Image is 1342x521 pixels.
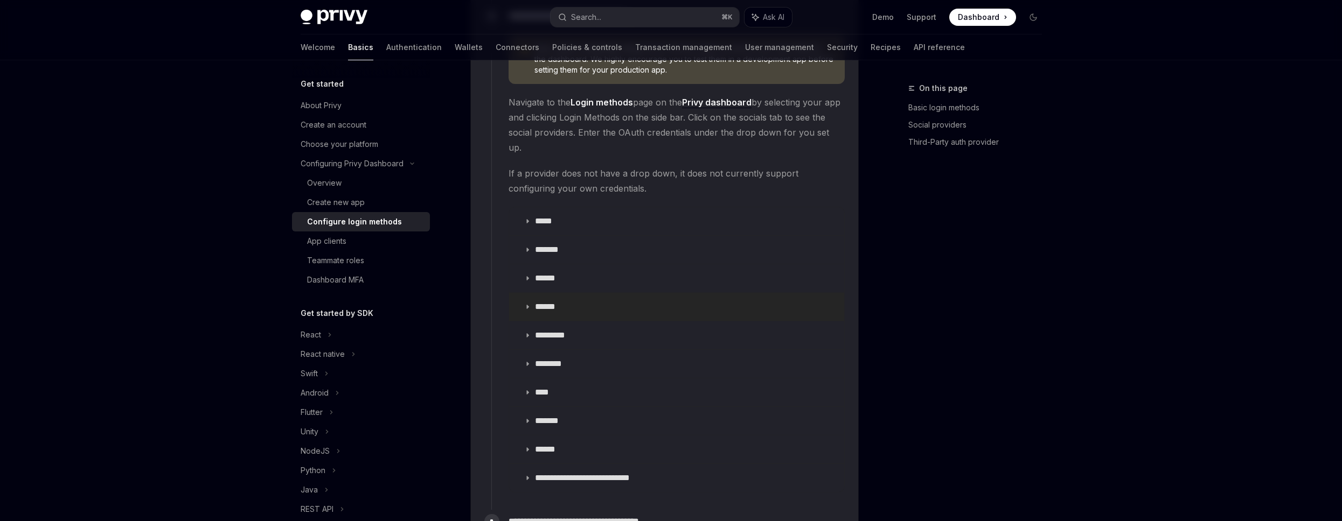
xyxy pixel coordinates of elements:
[958,12,999,23] span: Dashboard
[908,116,1051,133] a: Social providers
[509,166,845,196] span: If a provider does not have a drop down, it does not currently support configuring your own crede...
[301,34,335,60] a: Welcome
[292,231,430,251] a: App clients
[307,177,342,189] div: Overview
[301,328,321,341] div: React
[919,82,968,95] span: On this page
[307,254,364,267] div: Teammate roles
[292,212,430,231] a: Configure login methods
[455,34,483,60] a: Wallets
[682,97,752,108] a: Privy dashboard
[745,8,792,27] button: Ask AI
[307,215,402,228] div: Configure login methods
[301,78,344,90] h5: Get started
[292,135,430,154] a: Choose your platform
[721,13,733,22] span: ⌘ K
[301,386,329,399] div: Android
[745,34,814,60] a: User management
[301,157,404,170] div: Configuring Privy Dashboard
[301,348,345,361] div: React native
[301,307,373,320] h5: Get started by SDK
[907,12,936,23] a: Support
[301,445,330,457] div: NodeJS
[348,34,373,60] a: Basics
[301,118,366,131] div: Create an account
[292,115,430,135] a: Create an account
[908,99,1051,116] a: Basic login methods
[871,34,901,60] a: Recipes
[551,8,739,27] button: Search...⌘K
[301,425,318,438] div: Unity
[914,34,965,60] a: API reference
[307,235,346,248] div: App clients
[301,406,323,419] div: Flutter
[872,12,894,23] a: Demo
[301,10,367,25] img: dark logo
[571,97,633,108] strong: Login methods
[292,251,430,270] a: Teammate roles
[307,196,365,209] div: Create new app
[763,12,784,23] span: Ask AI
[949,9,1016,26] a: Dashboard
[509,95,845,155] span: Navigate to the page on the by selecting your app and clicking Login Methods on the side bar. Cli...
[307,273,364,286] div: Dashboard MFA
[496,34,539,60] a: Connectors
[908,133,1051,151] a: Third-Party auth provider
[386,34,442,60] a: Authentication
[301,503,333,516] div: REST API
[301,138,378,151] div: Choose your platform
[292,173,430,193] a: Overview
[292,270,430,290] a: Dashboard MFA
[301,483,318,496] div: Java
[552,34,622,60] a: Policies & controls
[635,34,732,60] a: Transaction management
[292,193,430,212] a: Create new app
[292,96,430,115] a: About Privy
[301,367,318,380] div: Swift
[301,99,342,112] div: About Privy
[827,34,858,60] a: Security
[1025,9,1042,26] button: Toggle dark mode
[301,464,325,477] div: Python
[571,11,601,24] div: Search...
